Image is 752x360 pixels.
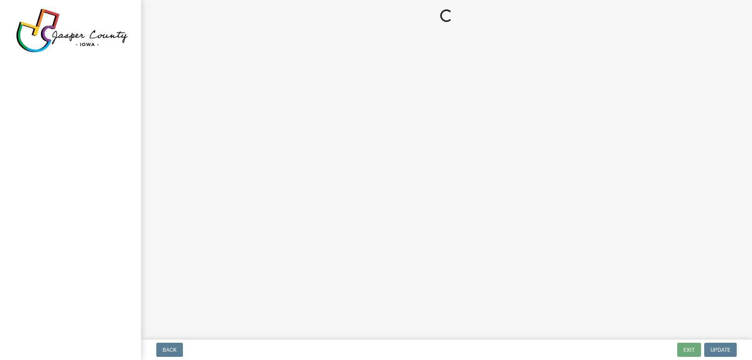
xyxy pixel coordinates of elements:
span: Back [163,347,177,353]
button: Exit [677,343,701,357]
span: Update [710,347,730,353]
button: Update [704,343,737,357]
button: Back [156,343,183,357]
img: Jasper County, Iowa [16,8,128,53]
